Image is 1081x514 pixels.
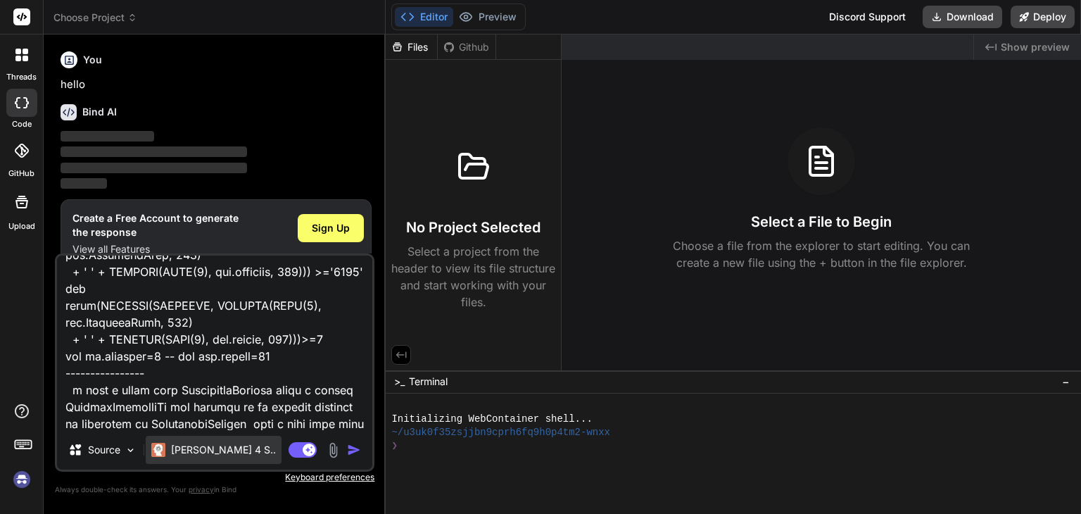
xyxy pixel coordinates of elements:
[386,40,437,54] div: Files
[391,439,398,453] span: ❯
[391,426,610,439] span: ~/u3uk0f35zsjjbn9cprh6fq9h0p4tm2-wnxx
[61,163,247,173] span: ‌
[438,40,495,54] div: Github
[664,237,979,271] p: Choose a file from the explorer to start editing. You can create a new file using the + button in...
[923,6,1002,28] button: Download
[347,443,361,457] img: icon
[394,375,405,389] span: >_
[83,53,102,67] h6: You
[57,256,372,430] textarea: -----------------------------------/*Loremi Dolor Sitamet cons adi elitsedd Eiusmod*/ tempor in.U...
[72,242,239,256] p: View all Features
[1011,6,1075,28] button: Deploy
[1001,40,1070,54] span: Show preview
[125,444,137,456] img: Pick Models
[391,413,592,426] span: Initializing WebContainer shell...
[61,178,107,189] span: ‌
[325,442,341,458] img: attachment
[53,11,137,25] span: Choose Project
[406,218,540,237] h3: No Project Selected
[8,220,35,232] label: Upload
[189,485,214,494] span: privacy
[61,131,154,142] span: ‌
[61,77,372,93] p: hello
[6,71,37,83] label: threads
[1062,375,1070,389] span: −
[1059,370,1073,393] button: −
[61,146,247,157] span: ‌
[55,472,374,483] p: Keyboard preferences
[88,443,120,457] p: Source
[55,483,374,496] p: Always double-check its answers. Your in Bind
[72,211,239,239] h1: Create a Free Account to generate the response
[10,468,34,491] img: signin
[8,168,34,180] label: GitHub
[409,375,448,389] span: Terminal
[453,7,522,27] button: Preview
[751,212,892,232] h3: Select a File to Begin
[395,7,453,27] button: Editor
[151,443,165,457] img: Claude 4 Sonnet
[171,443,276,457] p: [PERSON_NAME] 4 S..
[82,105,117,119] h6: Bind AI
[312,221,350,235] span: Sign Up
[391,243,555,311] p: Select a project from the header to view its file structure and start working with your files.
[821,6,914,28] div: Discord Support
[12,118,32,130] label: code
